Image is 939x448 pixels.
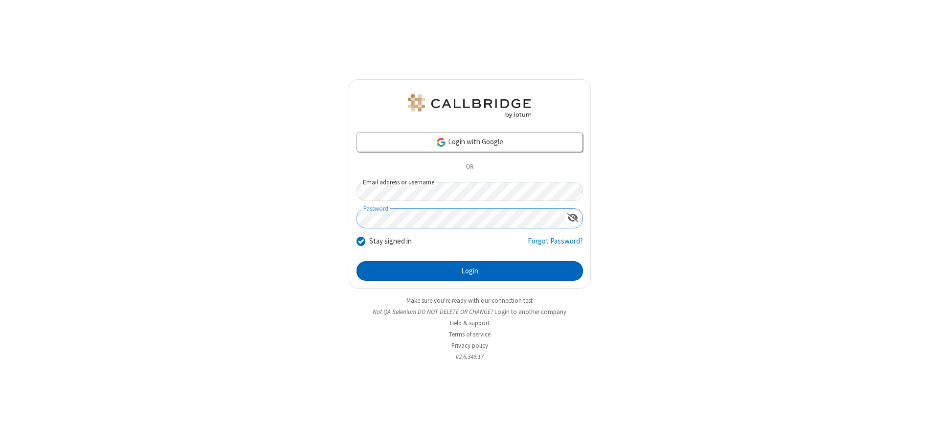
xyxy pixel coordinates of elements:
a: Terms of service [449,330,491,338]
a: Make sure you're ready with our connection test [406,296,533,305]
button: Login to another company [494,307,566,316]
input: Email address or username [357,182,583,201]
label: Stay signed in [369,236,412,247]
a: Forgot Password? [528,236,583,254]
img: google-icon.png [436,137,447,148]
a: Login with Google [357,133,583,152]
li: Not QA Selenium DO NOT DELETE OR CHANGE? [349,307,591,316]
a: Help & support [450,319,490,327]
img: QA Selenium DO NOT DELETE OR CHANGE [406,94,533,118]
span: OR [462,160,477,174]
li: v2.6.349.17 [349,352,591,361]
a: Privacy policy [451,341,488,350]
input: Password [357,209,563,228]
button: Login [357,261,583,281]
div: Show password [563,209,582,227]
